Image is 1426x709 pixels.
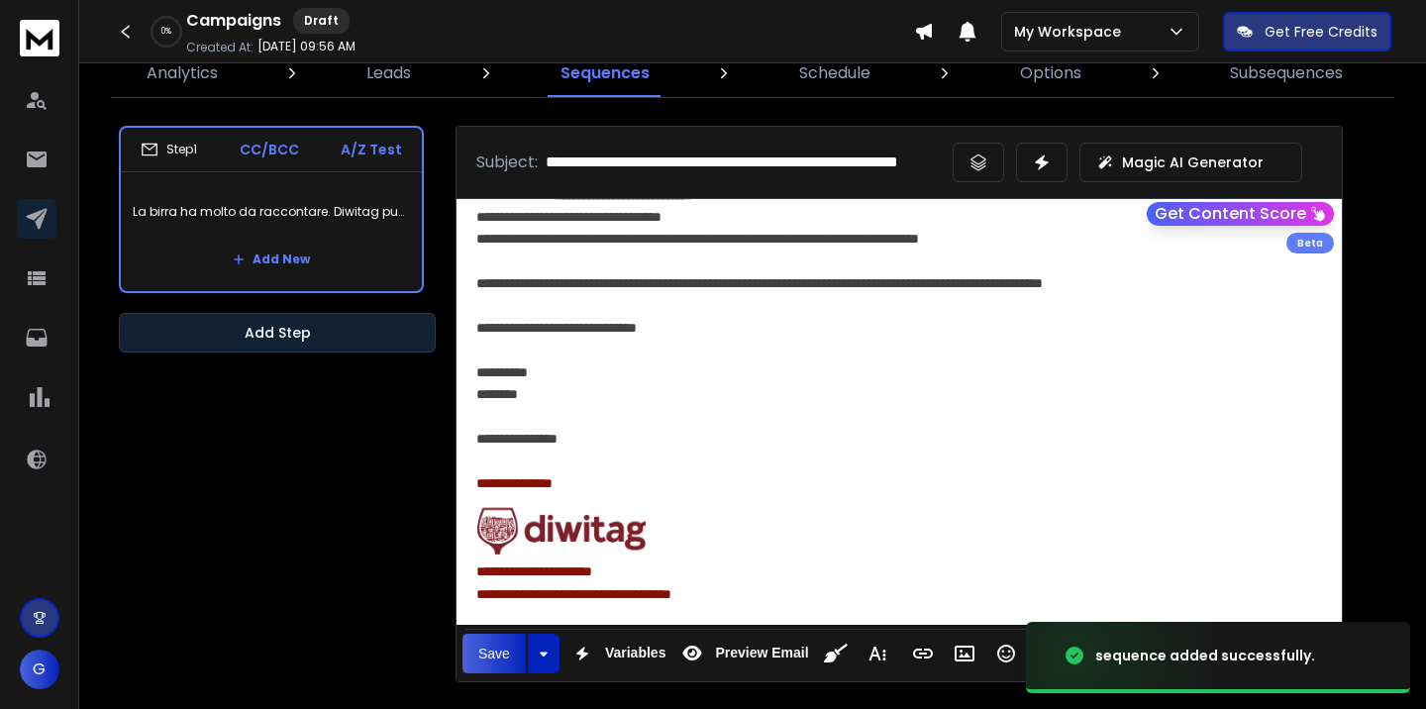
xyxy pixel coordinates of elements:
[563,634,670,673] button: Variables
[141,141,197,158] div: Step 1
[1218,50,1355,97] a: Subsequences
[186,40,254,55] p: Created At:
[147,61,218,85] p: Analytics
[133,184,410,240] p: La birra ha molto da raccontare. Diwitag può farlo per voi.
[1230,61,1343,85] p: Subsequences
[462,634,526,673] button: Save
[1008,50,1093,97] a: Options
[549,50,662,97] a: Sequences
[1122,152,1264,172] p: Magic AI Generator
[355,50,423,97] a: Leads
[1286,233,1334,253] div: Beta
[787,50,882,97] a: Schedule
[799,61,870,85] p: Schedule
[711,645,812,661] span: Preview Email
[119,313,436,353] button: Add Step
[904,634,942,673] button: Insert Link (⌘K)
[186,9,281,33] h1: Campaigns
[859,634,896,673] button: More Text
[673,634,812,673] button: Preview Email
[341,140,402,159] p: A/Z Test
[240,140,299,159] p: CC/BCC
[135,50,230,97] a: Analytics
[1095,646,1315,665] div: sequence added successfully.
[601,645,670,661] span: Variables
[161,26,171,38] p: 0 %
[293,8,350,34] div: Draft
[20,650,59,689] button: G
[987,634,1025,673] button: Emoticons
[1020,61,1081,85] p: Options
[366,61,411,85] p: Leads
[476,151,538,174] p: Subject:
[946,634,983,673] button: Insert Image (⌘P)
[1147,202,1334,226] button: Get Content Score
[217,240,326,279] button: Add New
[119,126,424,293] li: Step1CC/BCCA/Z TestLa birra ha molto da raccontare. Diwitag può farlo per voi.Add New
[1079,143,1302,182] button: Magic AI Generator
[817,634,855,673] button: Clean HTML
[20,20,59,56] img: logo
[1265,22,1377,42] p: Get Free Credits
[1014,22,1129,42] p: My Workspace
[257,39,356,54] p: [DATE] 09:56 AM
[1223,12,1391,51] button: Get Free Credits
[560,61,650,85] p: Sequences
